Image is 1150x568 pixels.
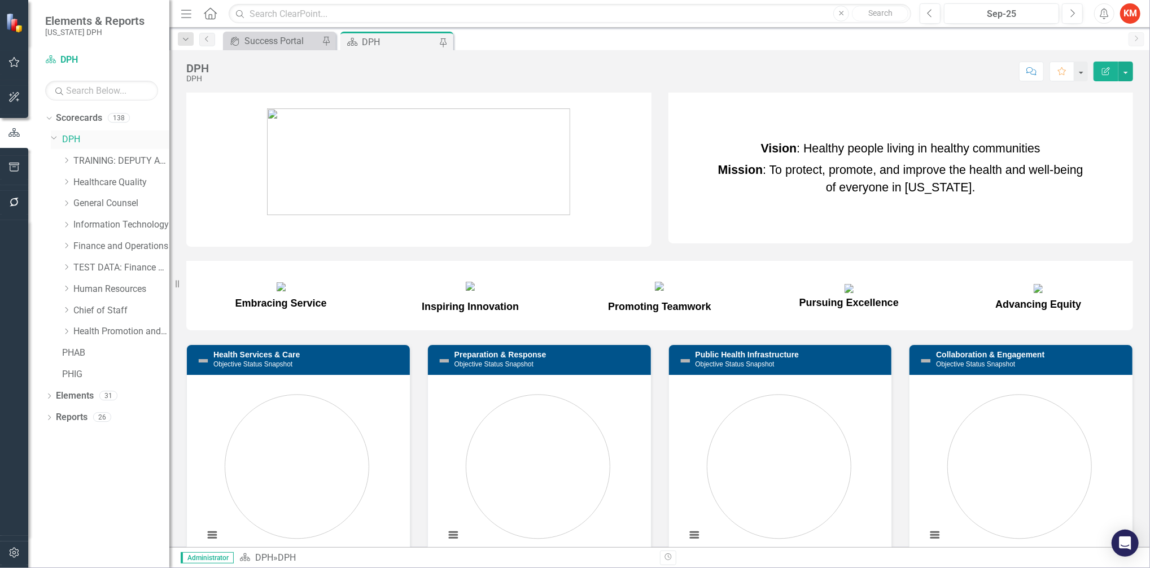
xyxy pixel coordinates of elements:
[445,527,461,543] button: View chart menu, Chart
[56,411,88,424] a: Reports
[936,360,1015,368] small: Objective Status Snapshot
[229,4,911,24] input: Search ClearPoint...
[255,552,273,563] a: DPH
[45,28,145,37] small: [US_STATE] DPH
[680,383,881,553] div: Chart. Highcharts interactive chart.
[108,113,130,123] div: 138
[696,360,775,368] small: Objective Status Snapshot
[995,282,1081,310] span: Advancing Equity
[799,282,899,308] span: Pursuing Excellence
[1034,284,1043,293] img: mceclip13.png
[73,155,169,168] a: TRAINING: DEPUTY AREA
[686,527,702,543] button: View chart menu, Chart
[362,35,436,49] div: DPH
[73,240,169,253] a: Finance and Operations
[696,350,799,359] a: Public Health Infrastructure
[680,383,878,553] svg: Interactive chart
[466,282,475,291] img: mceclip10.png
[244,34,319,48] div: Success Portal
[454,350,546,359] a: Preparation & Response
[936,350,1044,359] a: Collaboration & Engagement
[921,383,1121,553] div: Chart. Highcharts interactive chart.
[919,354,933,368] img: Not Defined
[868,8,893,18] span: Search
[198,383,399,553] div: Chart. Highcharts interactive chart.
[45,14,145,28] span: Elements & Reports
[213,350,300,359] a: Health Services & Care
[196,354,210,368] img: Not Defined
[73,219,169,231] a: Information Technology
[278,552,296,563] div: DPH
[439,383,637,553] svg: Interactive chart
[422,301,519,312] span: Inspiring Innovation
[948,7,1055,21] div: Sep-25
[73,283,169,296] a: Human Resources
[277,282,286,291] img: mceclip9.png
[45,81,158,101] input: Search Below...
[226,34,319,48] a: Success Portal
[73,176,169,189] a: Healthcare Quality
[655,282,664,291] img: mceclip11.png
[62,368,169,381] a: PHIG
[718,163,763,177] strong: Mission
[1120,3,1140,24] button: KM
[56,390,94,403] a: Elements
[198,383,396,553] svg: Interactive chart
[852,6,908,21] button: Search
[761,142,797,155] strong: Vision
[718,163,1083,194] span: : To protect, promote, and improve the health and well-being of everyone in [US_STATE].
[921,383,1118,553] svg: Interactive chart
[6,12,25,32] img: ClearPoint Strategy
[438,354,451,368] img: Not Defined
[93,413,111,422] div: 26
[186,62,209,75] div: DPH
[73,261,169,274] a: TEST DATA: Finance and Operations (Copy)
[235,298,327,309] span: Embracing Service
[608,301,711,312] span: Promoting Teamwork
[944,3,1059,24] button: Sep-25
[73,197,169,210] a: General Counsel
[62,347,169,360] a: PHAB
[62,133,169,146] a: DPH
[56,112,102,125] a: Scorecards
[73,325,169,338] a: Health Promotion and Services
[186,75,209,83] div: DPH
[204,527,220,543] button: View chart menu, Chart
[1112,530,1139,557] div: Open Intercom Messenger
[454,360,534,368] small: Objective Status Snapshot
[181,552,234,563] span: Administrator
[73,304,169,317] a: Chief of Staff
[213,360,292,368] small: Objective Status Snapshot
[926,527,942,543] button: View chart menu, Chart
[845,284,854,293] img: mceclip12.png
[439,383,640,553] div: Chart. Highcharts interactive chart.
[239,552,651,565] div: »
[679,354,692,368] img: Not Defined
[99,391,117,401] div: 31
[45,54,158,67] a: DPH
[761,142,1040,155] span: : Healthy people living in healthy communities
